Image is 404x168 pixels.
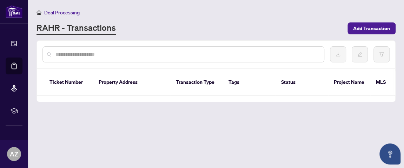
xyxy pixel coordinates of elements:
button: edit [352,46,368,62]
span: home [37,10,41,15]
th: Project Name [328,69,370,96]
span: AZ [10,149,18,159]
th: Tags [223,69,276,96]
th: Property Address [93,69,170,96]
th: Status [276,69,328,96]
button: filter [373,46,390,62]
th: Transaction Type [170,69,223,96]
span: Add Transaction [353,23,390,34]
button: download [330,46,346,62]
a: RAHR - Transactions [37,22,116,35]
span: Deal Processing [44,9,80,16]
button: Add Transaction [347,22,396,34]
button: Open asap [379,143,400,164]
img: logo [6,5,22,18]
th: Ticket Number [44,69,93,96]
